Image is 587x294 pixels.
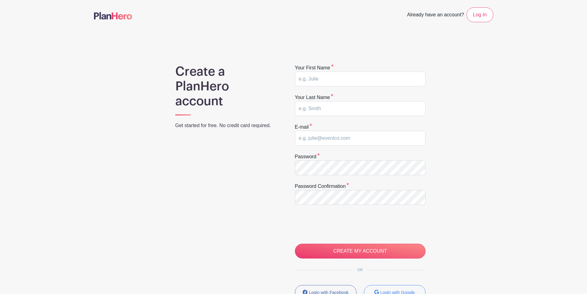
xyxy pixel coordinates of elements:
[94,12,132,19] img: logo-507f7623f17ff9eddc593b1ce0a138ce2505c220e1c5a4e2b4648c50719b7d32.svg
[295,72,426,86] input: e.g. Julie
[295,101,426,116] input: e.g. Smith
[467,7,493,22] a: Log In
[295,94,333,101] label: Your last name
[295,131,426,146] input: e.g. julie@eventco.com
[175,122,279,129] p: Get started for free. No credit card required.
[295,64,334,72] label: Your first name
[353,268,368,272] span: OR
[295,244,426,259] input: CREATE MY ACCOUNT
[295,153,320,160] label: Password
[407,9,464,22] span: Already have an account?
[175,64,279,109] h1: Create a PlanHero account
[295,212,389,236] iframe: reCAPTCHA
[295,123,312,131] label: E-mail
[295,183,349,190] label: Password confirmation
